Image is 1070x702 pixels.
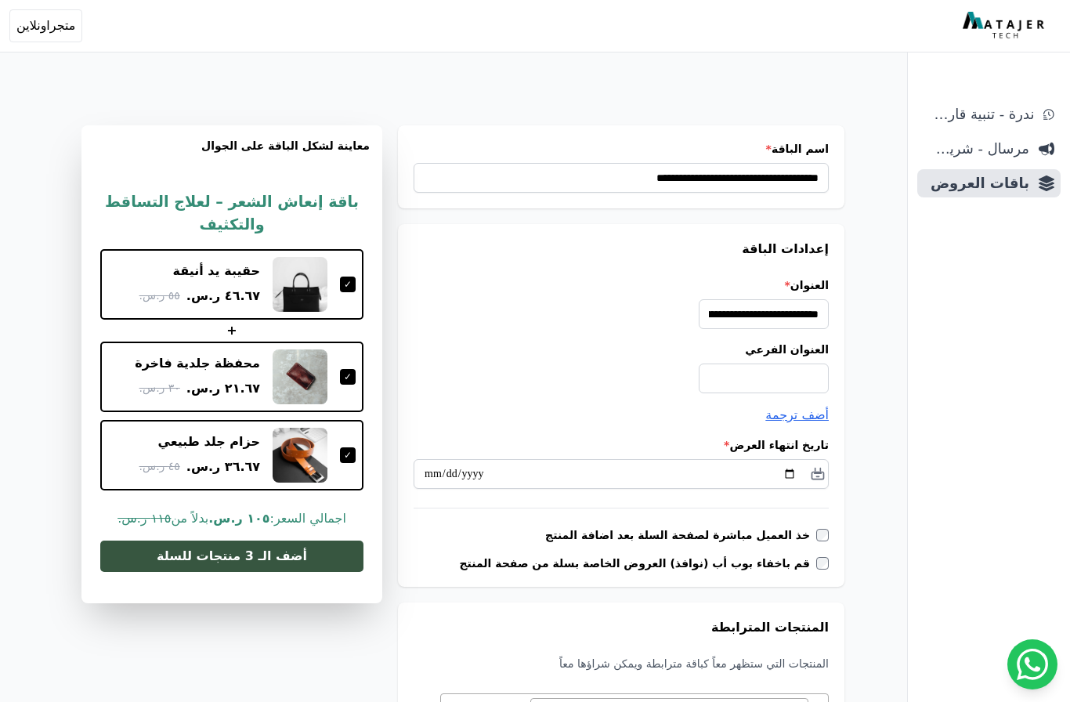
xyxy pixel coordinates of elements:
img: حزام جلد طبيعي [273,428,327,483]
label: اسم الباقة [414,141,829,157]
button: متجراونلاين [9,9,82,42]
label: تاريخ انتهاء العرض [414,437,829,453]
img: محفظة جلدية فاخرة [273,349,327,404]
h3: المنتجات المترابطة [414,618,829,637]
span: ٣٦.٦٧ ر.س. [186,458,260,476]
s: ١١٥ ر.س. [117,511,171,526]
p: المنتجات التي ستظهر معاً كباقة مترابطة ويمكن شراؤها معاً [414,656,829,671]
label: خذ العميل مباشرة لصفحة السلة بعد اضافة المنتج [545,527,816,543]
span: ٥٥ ر.س. [139,288,180,304]
img: MatajerTech Logo [963,12,1048,40]
h3: معاينة لشكل الباقة على الجوال [94,138,370,172]
span: اجمالي السعر: بدلاً من [100,509,363,528]
span: ٤٦.٦٧ ر.س. [186,287,260,306]
button: أضف الـ 3 منتجات للسلة [100,541,363,572]
span: ٢١.٦٧ ر.س. [186,379,260,398]
div: محفظة جلدية فاخرة [135,355,260,372]
div: + [100,321,363,340]
span: أضف الـ 3 منتجات للسلة [157,547,307,566]
img: حقيبة يد أنيقة [273,257,327,312]
span: متجراونلاين [16,16,75,35]
div: حقيبة يد أنيقة [173,262,260,280]
span: ٤٥ ر.س. [139,458,180,475]
label: قم باخفاء بوب أب (نوافذ) العروض الخاصة بسلة من صفحة المنتج [459,555,816,571]
b: ١٠٥ ر.س. [208,511,269,526]
span: مرسال - شريط دعاية [924,138,1029,160]
span: باقات العروض [924,172,1029,194]
span: أضف ترجمة [765,407,829,422]
span: ٣٠ ر.س. [139,380,180,396]
label: العنوان [414,277,829,293]
h3: إعدادات الباقة [414,240,829,259]
label: العنوان الفرعي [414,342,829,357]
button: أضف ترجمة [765,406,829,425]
h3: باقة إنعاش الشعر – لعلاج التساقط والتكثيف [100,191,363,237]
div: حزام جلد طبيعي [158,433,261,451]
span: ندرة - تنبية قارب علي النفاذ [924,103,1034,125]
